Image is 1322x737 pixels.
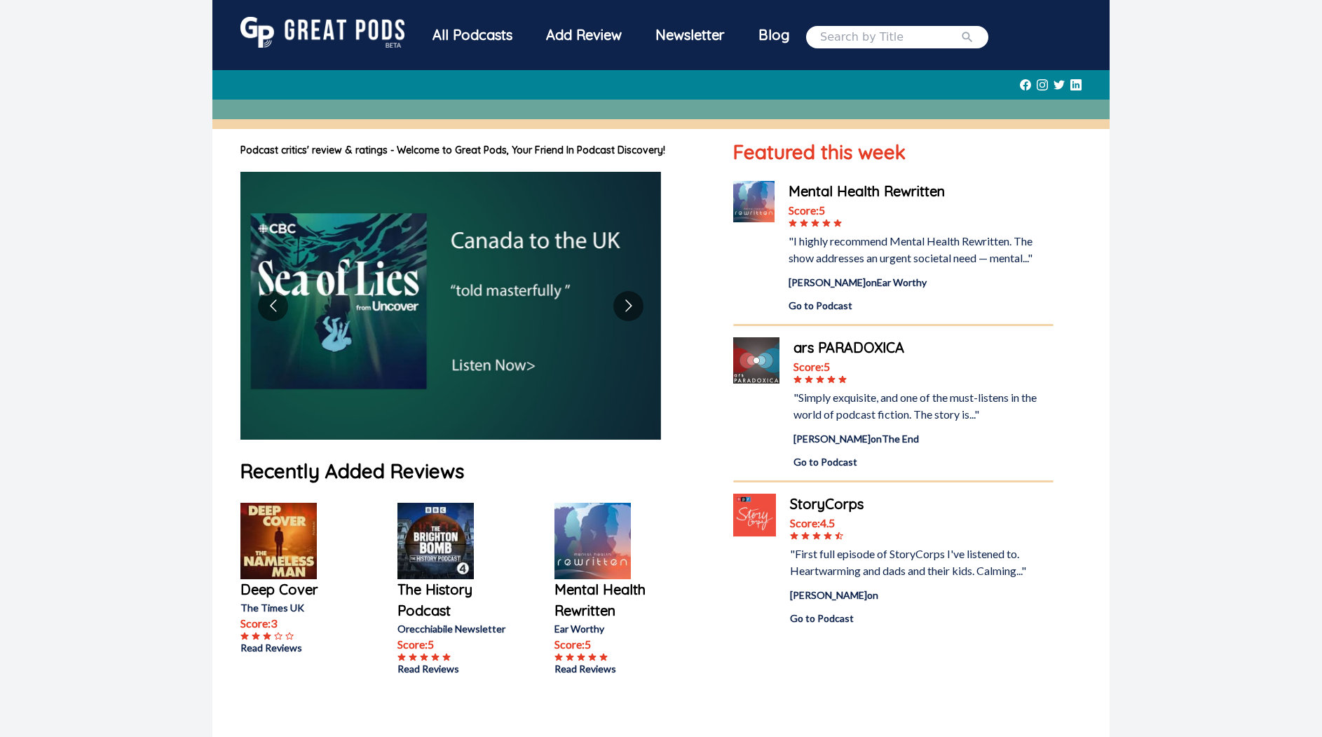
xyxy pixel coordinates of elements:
p: Score: 5 [554,636,667,653]
img: ars PARADOXICA [733,337,779,384]
div: Score: 5 [793,358,1054,375]
div: [PERSON_NAME] on The End [793,431,1054,446]
img: The History Podcast [397,503,474,579]
a: Read Reviews [240,640,353,655]
img: StoryCorps [733,494,776,536]
div: "Simply exquisite, and one of the must-listens in the world of podcast fiction. The story is..." [793,389,1054,423]
img: Deep Cover [240,503,317,579]
img: image [240,172,661,440]
a: Newsletter [639,17,742,57]
div: All Podcasts [416,17,529,53]
a: StoryCorps [790,494,1054,515]
a: Go to Podcast [793,454,1054,469]
h1: Podcast critics' review & ratings - Welcome to Great Pods, Your Friend In Podcast Discovery! [240,143,705,158]
a: Add Review [529,17,639,53]
p: Ear Worthy [554,621,667,636]
a: Deep Cover [240,579,353,600]
a: Mental Health Rewritten [789,181,1054,202]
div: Newsletter [639,17,742,53]
p: Score: 5 [397,636,510,653]
div: Score: 4.5 [790,515,1054,532]
a: Read Reviews [554,661,667,676]
img: Mental Health Rewritten [733,181,775,222]
button: Go to previous slide [258,291,288,321]
img: Mental Health Rewritten [554,503,631,579]
a: All Podcasts [416,17,529,57]
button: Go to next slide [613,291,643,321]
a: Go to Podcast [790,611,1054,626]
div: [PERSON_NAME] on [790,588,1054,602]
a: The History Podcast [397,579,510,621]
h1: Recently Added Reviews [240,457,705,486]
div: "I highly recommend Mental Health Rewritten. The show addresses an urgent societal need — mental..." [789,233,1054,266]
a: Mental Health Rewritten [554,579,667,621]
p: Orecchiabile Newsletter [397,621,510,636]
div: "First full episode of StoryCorps I've listened to. Heartwarming and dads and their kids. Calming... [790,546,1054,579]
a: ars PARADOXICA [793,337,1054,358]
h1: Featured this week [733,137,1054,167]
a: Read Reviews [397,661,510,676]
div: [PERSON_NAME] on Ear Worthy [789,275,1054,290]
p: Score: 3 [240,615,353,632]
div: Score: 5 [789,202,1054,219]
p: The Times UK [240,600,353,615]
input: Search by Title [820,29,960,46]
img: GreatPods [240,17,404,48]
a: Blog [742,17,806,53]
a: Go to Podcast [789,298,1054,313]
